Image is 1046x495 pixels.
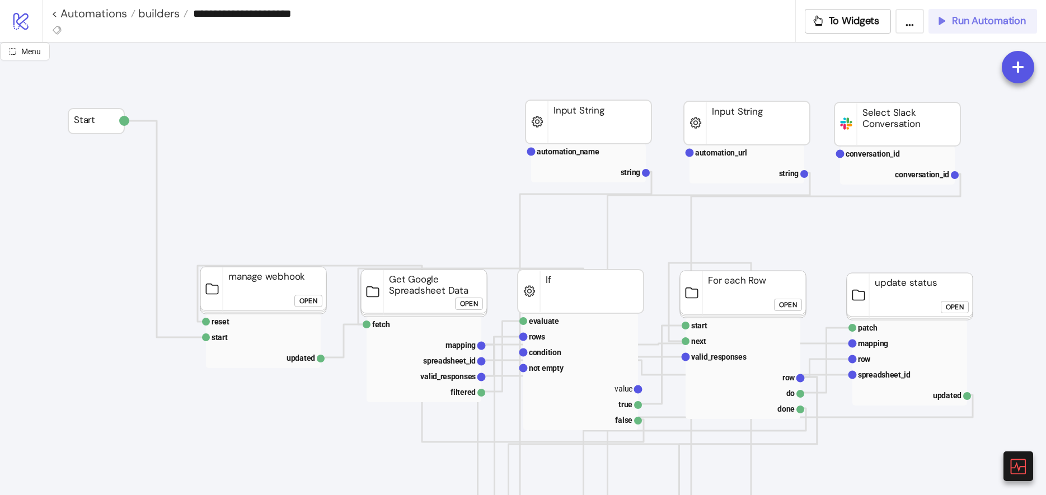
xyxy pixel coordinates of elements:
[774,299,802,311] button: Open
[691,321,707,330] text: start
[460,298,478,310] div: Open
[423,356,476,365] text: spreadsheet_id
[372,320,390,329] text: fetch
[212,317,229,326] text: reset
[529,364,564,373] text: not empty
[782,373,795,382] text: row
[21,47,41,56] span: Menu
[695,148,747,157] text: automation_url
[858,323,878,332] text: patch
[858,355,871,364] text: row
[420,372,476,381] text: valid_responses
[895,170,949,179] text: conversation_id
[529,317,559,326] text: evaluate
[294,295,322,307] button: Open
[9,48,17,55] span: radius-bottomright
[691,337,706,346] text: next
[858,339,888,348] text: mapping
[895,9,924,34] button: ...
[691,352,747,361] text: valid_responses
[952,15,1026,27] span: Run Automation
[537,147,599,156] text: automation_name
[51,8,135,19] a: < Automations
[299,295,317,308] div: Open
[779,169,799,178] text: string
[805,9,892,34] button: To Widgets
[455,298,483,310] button: Open
[445,341,476,350] text: mapping
[135,8,188,19] a: builders
[212,333,228,342] text: start
[621,168,641,177] text: string
[858,370,911,379] text: spreadsheet_id
[928,9,1037,34] button: Run Automation
[846,149,900,158] text: conversation_id
[941,301,969,313] button: Open
[779,299,797,312] div: Open
[615,384,632,393] text: value
[946,301,964,314] div: Open
[529,348,561,357] text: condition
[829,15,880,27] span: To Widgets
[135,6,180,21] span: builders
[529,332,545,341] text: rows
